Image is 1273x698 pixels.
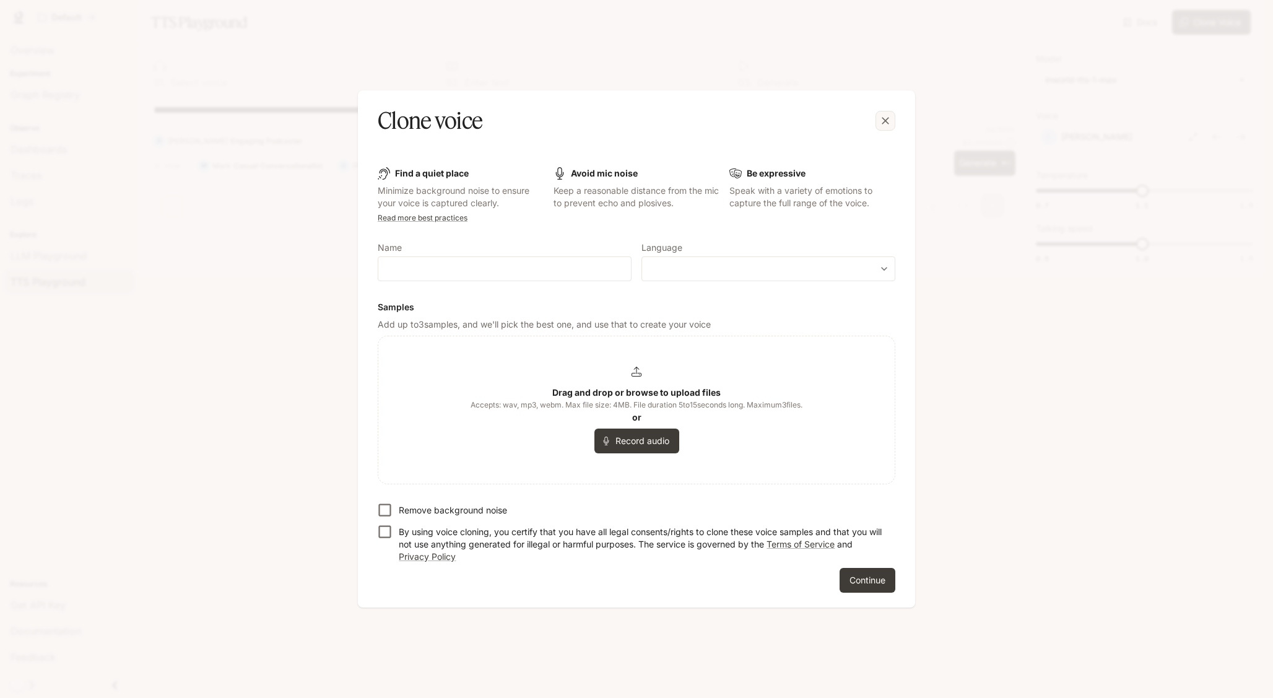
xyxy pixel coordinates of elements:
p: Speak with a variety of emotions to capture the full range of the voice. [729,185,895,209]
p: Add up to 3 samples, and we'll pick the best one, and use that to create your voice [378,318,895,331]
b: Avoid mic noise [571,168,638,178]
a: Privacy Policy [399,551,456,562]
p: Remove background noise [399,504,507,517]
button: Record audio [594,429,679,453]
b: Be expressive [747,168,806,178]
h5: Clone voice [378,105,482,136]
a: Terms of Service [767,539,835,549]
p: By using voice cloning, you certify that you have all legal consents/rights to clone these voice ... [399,526,885,563]
b: Drag and drop or browse to upload files [552,387,721,398]
a: Read more best practices [378,213,467,222]
b: Find a quiet place [395,168,469,178]
p: Language [641,243,682,252]
span: Accepts: wav, mp3, webm. Max file size: 4MB. File duration 5 to 15 seconds long. Maximum 3 files. [471,399,802,411]
p: Keep a reasonable distance from the mic to prevent echo and plosives. [554,185,719,209]
p: Minimize background noise to ensure your voice is captured clearly. [378,185,544,209]
p: Name [378,243,402,252]
div: ​ [642,263,895,275]
h6: Samples [378,301,895,313]
button: Continue [840,568,895,593]
b: or [632,412,641,422]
